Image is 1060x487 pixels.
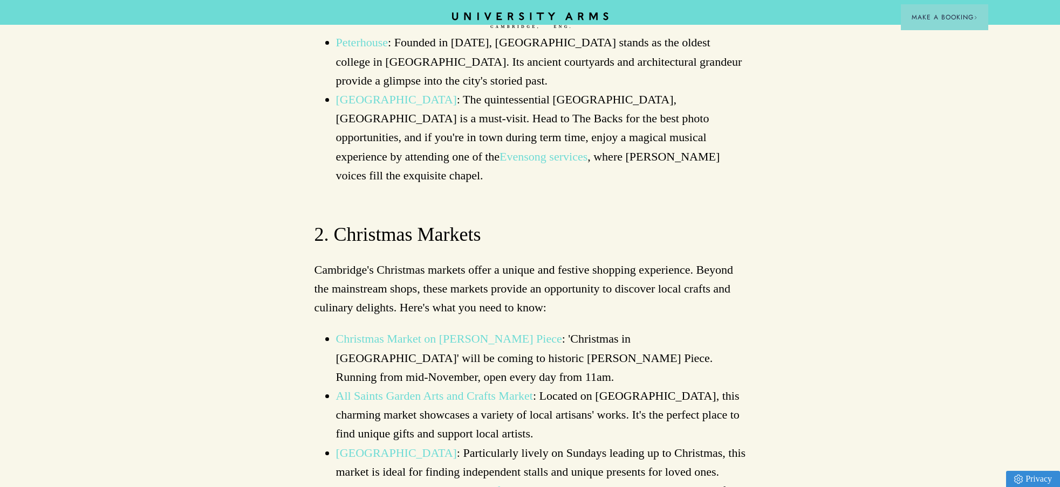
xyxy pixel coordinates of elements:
[1006,471,1060,487] a: Privacy
[1014,475,1023,484] img: Privacy
[336,36,388,49] a: Peterhouse
[336,386,746,443] li: : Located on [GEOGRAPHIC_DATA], this charming market showcases a variety of local artisans' works...
[336,443,746,481] li: : Particularly lively on Sundays leading up to Christmas, this market is ideal for finding indepe...
[901,4,988,30] button: Make a BookingArrow icon
[336,93,457,106] a: [GEOGRAPHIC_DATA]
[336,446,457,460] a: [GEOGRAPHIC_DATA]
[336,90,746,185] li: : The quintessential [GEOGRAPHIC_DATA], [GEOGRAPHIC_DATA] is a must-visit. Head to The Backs for ...
[314,222,746,248] h3: 2. Christmas Markets
[336,33,746,90] li: : Founded in [DATE], [GEOGRAPHIC_DATA] stands as the oldest college in [GEOGRAPHIC_DATA]. Its anc...
[336,389,533,402] a: All Saints Garden Arts and Crafts Market
[500,150,587,163] a: Evensong services
[912,12,977,22] span: Make a Booking
[336,329,746,386] li: : 'Christmas in [GEOGRAPHIC_DATA]' will be coming to historic [PERSON_NAME] Piece. Running from m...
[452,12,608,29] a: Home
[336,332,562,345] a: Christmas Market on [PERSON_NAME] Piece
[974,16,977,19] img: Arrow icon
[314,260,746,317] p: Cambridge's Christmas markets offer a unique and festive shopping experience. Beyond the mainstre...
